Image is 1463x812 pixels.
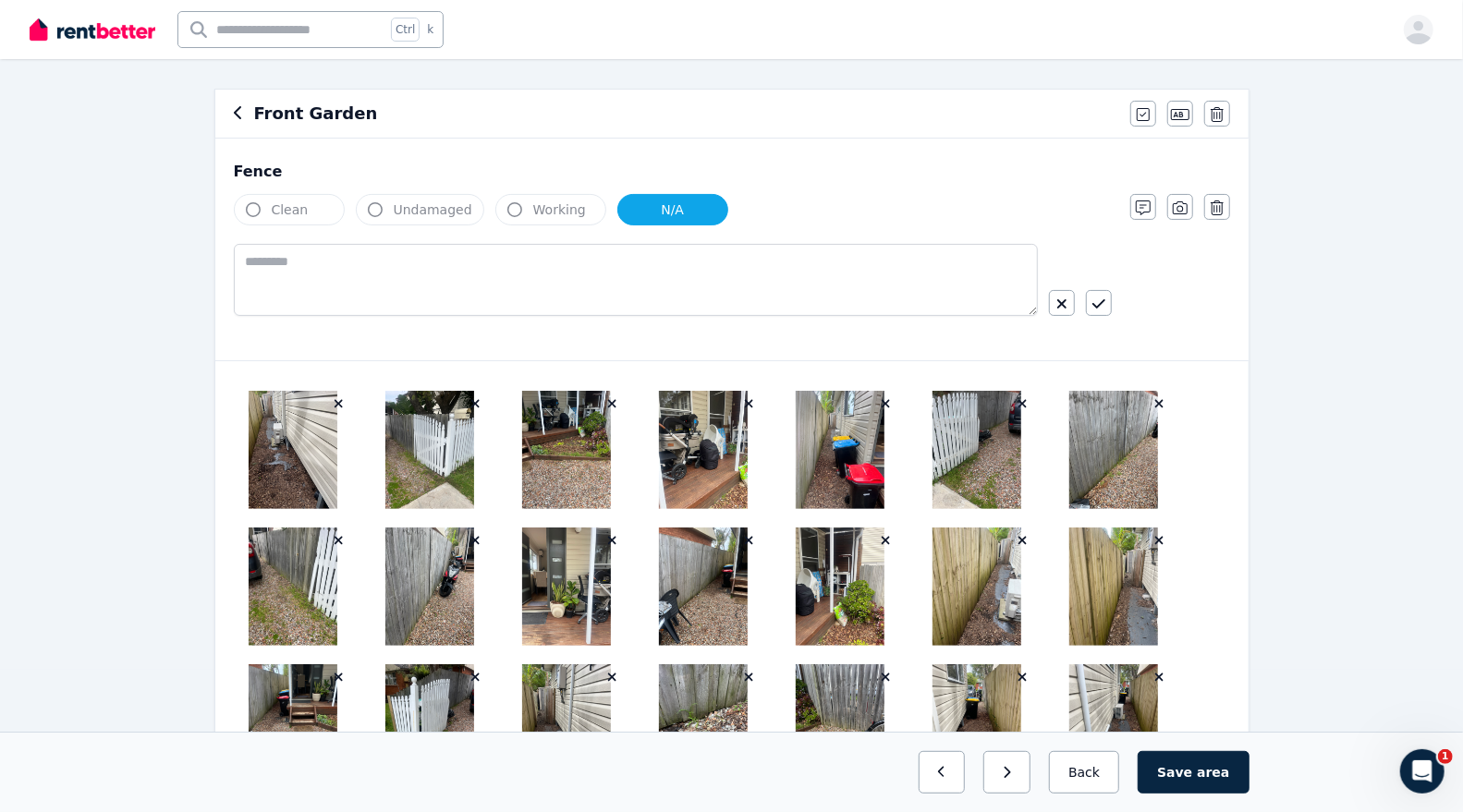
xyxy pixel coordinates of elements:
[272,200,309,219] span: Clean
[427,22,433,37] span: k
[522,527,611,646] img: IMG_7426.jpeg
[394,200,472,219] span: Undamaged
[385,527,474,646] img: IMG_7419.jpeg
[1069,527,1158,646] img: IMG_7432.jpeg
[249,664,337,782] img: IMG_7421.jpeg
[933,527,1021,646] img: IMG_7430.jpeg
[659,391,748,509] img: IMG_7425.jpeg
[533,200,586,219] span: Working
[933,391,1021,509] img: IMG_7416.jpeg
[1138,751,1249,794] button: Save area
[385,664,474,782] img: IMG_7415.jpeg
[1069,664,1158,782] img: IMG_7449.jpeg
[796,527,884,646] img: IMG_7424.jpeg
[796,391,884,509] img: IMG_7427.jpeg
[522,391,611,509] img: IMG_7422.jpeg
[234,194,345,225] button: Clean
[249,527,337,646] img: IMG_7417.jpeg
[385,391,474,509] img: IMG_7414.jpeg
[1400,749,1445,794] iframe: Intercom live chat
[356,194,484,225] button: Undamaged
[1438,749,1453,764] span: 1
[1069,391,1158,509] img: IMG_7418.jpeg
[659,527,748,646] img: IMG_7420.jpeg
[796,664,884,782] img: IMG_7423.jpeg
[254,101,378,127] h6: Front Garden
[495,194,606,225] button: Working
[249,391,337,509] img: IMG_7429.jpeg
[30,16,155,43] img: RentBetter
[617,194,728,225] button: N/A
[234,161,1230,183] div: Fence
[1197,763,1229,782] span: area
[659,664,748,782] img: IMG_7428.jpeg
[391,18,420,42] span: Ctrl
[933,664,1021,782] img: IMG_7451.jpeg
[1049,751,1119,794] button: Back
[522,664,611,782] img: IMG_7431.jpeg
